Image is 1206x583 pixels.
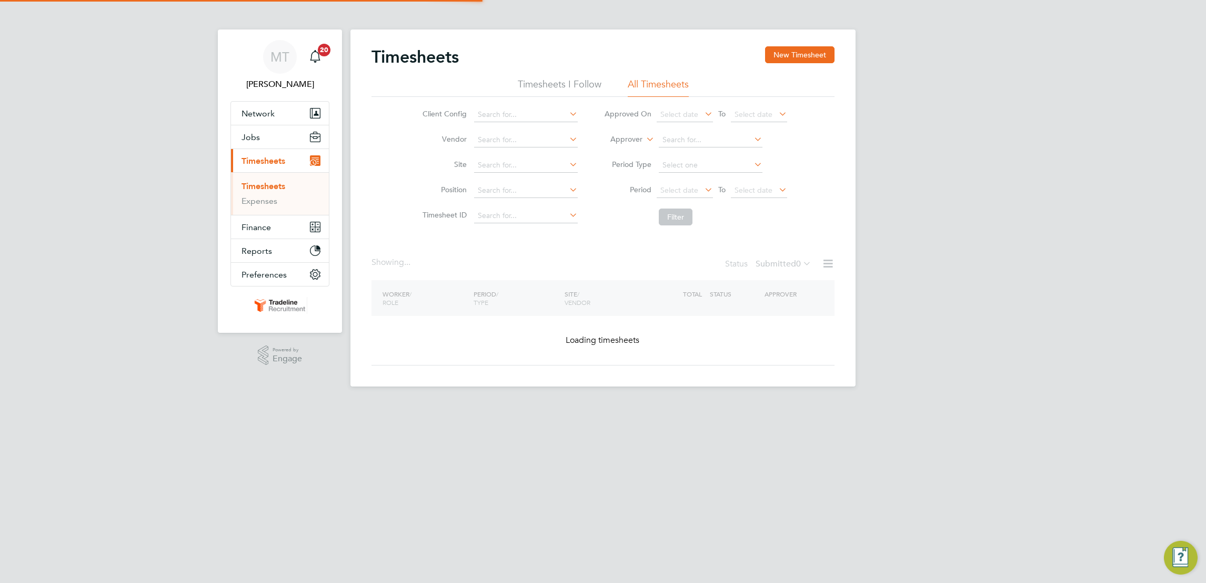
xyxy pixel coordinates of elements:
input: Search for... [474,209,578,223]
span: Preferences [242,270,287,280]
span: Reports [242,246,272,256]
a: Expenses [242,196,277,206]
label: Approver [595,134,642,145]
button: Network [231,102,329,125]
label: Timesheet ID [419,210,467,220]
a: MT[PERSON_NAME] [230,40,329,91]
span: 0 [796,259,801,269]
input: Search for... [659,133,762,147]
span: Select date [735,110,772,119]
label: Site [419,160,467,169]
div: Timesheets [231,172,329,215]
button: Timesheets [231,149,329,172]
input: Select one [659,158,762,173]
li: All Timesheets [628,78,689,97]
a: Go to home page [230,297,329,314]
button: Reports [231,239,329,262]
span: Timesheets [242,156,285,166]
button: Jobs [231,125,329,149]
button: New Timesheet [765,46,835,63]
span: Finance [242,222,271,232]
span: To [715,107,729,121]
input: Search for... [474,107,578,122]
a: Timesheets [242,181,285,191]
input: Search for... [474,158,578,173]
span: ... [404,257,410,268]
button: Preferences [231,263,329,286]
span: Engage [273,354,302,363]
span: Select date [660,110,698,119]
button: Engage Resource Center [1164,541,1198,575]
label: Period [604,185,651,194]
input: Search for... [474,133,578,147]
span: To [715,183,729,196]
span: 20 [318,44,330,56]
img: tradelinerecruitment-logo-retina.png [253,297,307,314]
nav: Main navigation [218,29,342,333]
span: Select date [735,185,772,195]
span: Network [242,108,275,118]
label: Period Type [604,160,651,169]
label: Vendor [419,134,467,144]
input: Search for... [474,183,578,198]
span: MT [270,50,289,64]
span: Marina Takkou [230,78,329,91]
span: Powered by [273,345,302,354]
span: Select date [660,185,698,195]
a: 20 [305,40,326,74]
h2: Timesheets [371,46,459,67]
label: Client Config [419,109,467,118]
label: Approved On [604,109,651,118]
label: Position [419,185,467,194]
li: Timesheets I Follow [518,78,601,97]
span: Jobs [242,132,260,142]
button: Filter [659,209,692,225]
button: Finance [231,215,329,239]
div: Showing [371,257,413,268]
div: Status [725,257,813,272]
label: Submitted [756,259,811,269]
a: Powered byEngage [258,345,303,365]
